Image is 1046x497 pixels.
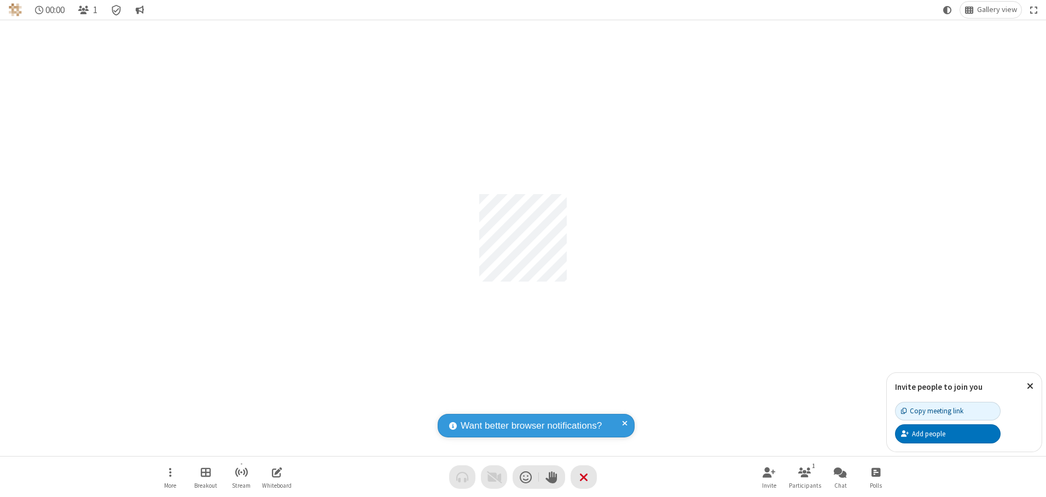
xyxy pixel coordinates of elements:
[977,5,1017,14] span: Gallery view
[1026,2,1042,18] button: Fullscreen
[154,461,187,493] button: Open menu
[93,5,97,15] span: 1
[939,2,956,18] button: Using system theme
[449,465,475,489] button: Audio problem - check your Internet connection or call by phone
[260,461,293,493] button: Open shared whiteboard
[895,382,983,392] label: Invite people to join you
[73,2,102,18] button: Open participant list
[870,482,882,489] span: Polls
[789,482,821,489] span: Participants
[859,461,892,493] button: Open poll
[824,461,857,493] button: Open chat
[571,465,597,489] button: End or leave meeting
[131,2,148,18] button: Conversation
[31,2,69,18] div: Timer
[45,5,65,15] span: 00:00
[960,2,1021,18] button: Change layout
[164,482,176,489] span: More
[1019,373,1042,400] button: Close popover
[901,406,963,416] div: Copy meeting link
[225,461,258,493] button: Start streaming
[194,482,217,489] span: Breakout
[834,482,847,489] span: Chat
[262,482,292,489] span: Whiteboard
[788,461,821,493] button: Open participant list
[762,482,776,489] span: Invite
[9,3,22,16] img: QA Selenium DO NOT DELETE OR CHANGE
[753,461,786,493] button: Invite participants (Alt+I)
[461,419,602,433] span: Want better browser notifications?
[539,465,565,489] button: Raise hand
[189,461,222,493] button: Manage Breakout Rooms
[232,482,251,489] span: Stream
[895,424,1001,443] button: Add people
[513,465,539,489] button: Send a reaction
[106,2,127,18] div: Meeting details Encryption enabled
[809,461,818,471] div: 1
[895,402,1001,420] button: Copy meeting link
[481,465,507,489] button: Video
